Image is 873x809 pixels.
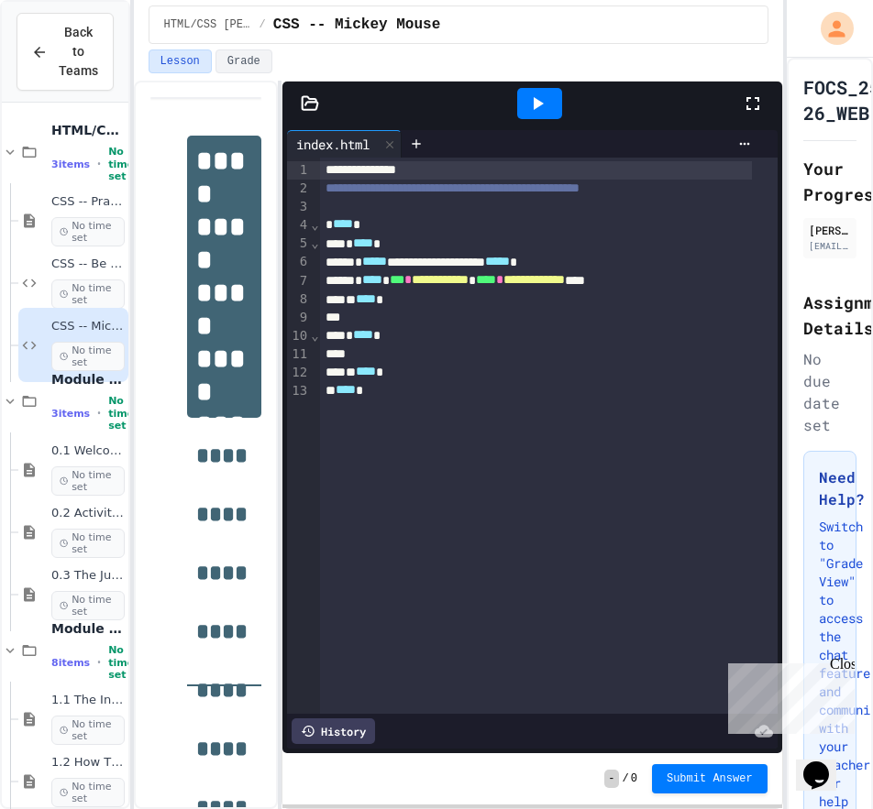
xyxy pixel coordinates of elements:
span: 8 items [51,657,90,669]
span: HTML/CSS Campbell [164,17,252,32]
div: 11 [287,345,310,364]
span: / [260,17,266,32]
h3: Need Help? [819,466,841,510]
div: Chat with us now!Close [7,7,127,116]
span: Back to Teams [59,23,98,81]
span: 0.1 Welcome to Web Development [51,443,125,459]
span: No time set [51,342,125,371]
span: HTML/CSS [PERSON_NAME] [51,122,125,138]
span: • [97,157,101,171]
span: • [97,655,101,670]
button: Grade [215,49,272,73]
div: 5 [287,235,310,253]
span: Fold line [310,328,319,343]
h2: Your Progress [803,156,856,207]
div: 9 [287,309,310,327]
span: No time set [51,591,125,620]
span: 3 items [51,408,90,420]
span: Module 1: Intro to the Web [51,620,125,637]
div: 12 [287,364,310,382]
div: 6 [287,253,310,271]
span: CSS -- Mickey Mouse [51,319,125,334]
div: index.html [287,135,379,154]
span: No time set [108,644,134,681]
div: No due date set [803,348,856,436]
div: 3 [287,198,310,216]
div: 8 [287,290,310,309]
span: CSS -- Mickey Mouse [273,14,440,36]
span: Fold line [310,235,319,250]
h2: Assignment Details [803,290,856,341]
span: CSS -- Be Kind 2 [51,257,125,272]
div: My Account [801,7,858,49]
span: 0 [631,771,637,786]
div: [EMAIL_ADDRESS][DOMAIN_NAME] [809,239,851,253]
span: CSS -- Practice Activity 1 [51,194,125,210]
iframe: chat widget [721,656,855,734]
span: / [623,771,629,786]
div: 4 [287,216,310,235]
div: 2 [287,180,310,198]
span: 0.3 The JuiceMind IDE [51,568,125,584]
span: No time set [51,716,125,745]
div: 13 [287,382,310,400]
span: No time set [108,146,134,182]
span: 1.1 The Internet and its Impact on Society [51,693,125,708]
iframe: chat widget [796,736,855,791]
span: No time set [51,217,125,246]
div: 7 [287,272,310,290]
span: No time set [108,395,134,432]
span: No time set [51,778,125,807]
span: No time set [51,279,125,309]
span: Submit Answer [667,771,753,786]
span: No time set [51,466,125,496]
span: - [604,770,618,788]
div: [PERSON_NAME] [809,222,851,238]
div: History [292,718,375,744]
span: 1.2 How The Internet Works [51,755,125,771]
button: Lesson [149,49,212,73]
span: Module 0: Welcome to Web Development [51,371,125,388]
span: Fold line [310,217,319,232]
span: 0.2 Activity - Web Design [51,506,125,521]
span: No time set [51,529,125,558]
div: 10 [287,327,310,345]
span: 3 items [51,159,90,170]
span: • [97,406,101,421]
div: 1 [287,161,310,180]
